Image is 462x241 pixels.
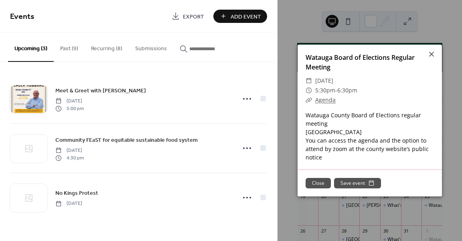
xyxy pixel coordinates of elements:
span: Community FEaST for equitable sustainable food system [55,136,198,145]
span: [DATE] [55,98,84,105]
span: - [335,86,337,94]
button: Close [306,178,331,188]
span: 6:30pm [337,86,357,94]
span: 5:30pm [315,86,335,94]
a: Agenda [315,96,336,104]
button: Submissions [129,33,173,61]
div: Watauga County Board of Elections regular meeting [GEOGRAPHIC_DATA] You can access the agenda and... [298,111,442,161]
button: Past (9) [54,33,85,61]
button: Add Event [213,10,267,23]
span: Meet & Greet with [PERSON_NAME] [55,87,146,95]
span: Export [183,12,204,21]
span: No Kings Protest [55,189,98,198]
span: [DATE] [55,147,84,154]
a: Community FEaST for equitable sustainable food system [55,135,198,145]
span: Add Event [231,12,261,21]
button: Save event [334,178,381,188]
div: ​ [306,76,312,86]
a: No Kings Protest [55,188,98,198]
button: Upcoming (3) [8,33,54,62]
a: Export [166,10,210,23]
span: Events [10,9,34,25]
a: Watauga Board of Elections Regular Meeting [306,53,415,71]
div: ​ [306,95,312,105]
div: ​ [306,86,312,95]
span: [DATE] [55,200,82,207]
span: 4:30 pm [55,154,84,161]
span: [DATE] [315,76,333,86]
button: Recurring (8) [85,33,129,61]
span: 5:00 pm [55,105,84,112]
a: Meet & Greet with [PERSON_NAME] [55,86,146,95]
